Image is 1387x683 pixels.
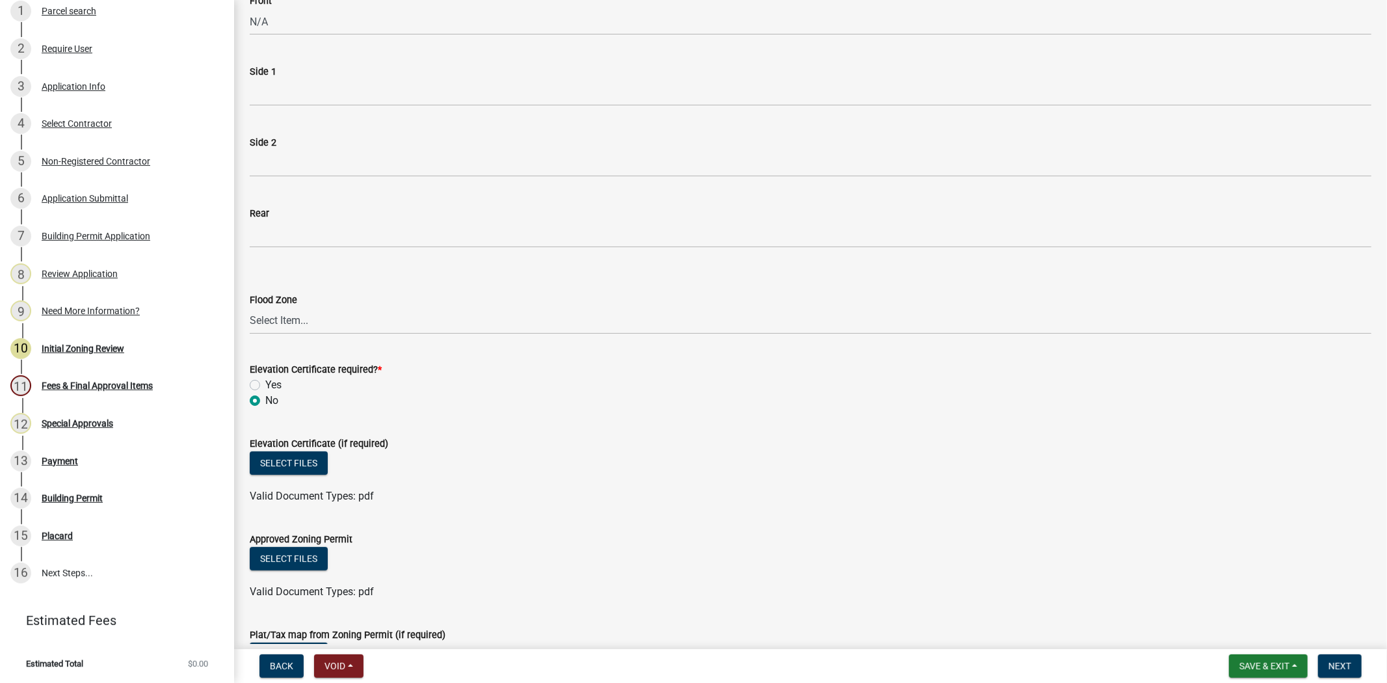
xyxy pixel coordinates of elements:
div: 2 [10,38,31,59]
div: 10 [10,338,31,359]
div: 15 [10,526,31,546]
button: Select files [250,451,328,475]
label: Elevation Certificate required? [250,366,382,375]
div: 12 [10,413,31,434]
div: 7 [10,226,31,247]
div: 16 [10,563,31,583]
div: Building Permit Application [42,232,150,241]
label: Side 2 [250,139,276,148]
div: Require User [42,44,92,53]
div: 5 [10,151,31,172]
label: No [265,393,278,408]
div: Parcel search [42,7,96,16]
span: Next [1328,661,1351,671]
a: Estimated Fees [10,608,213,634]
label: Approved Zoning Permit [250,535,352,544]
div: 1 [10,1,31,21]
button: Select files [250,643,328,666]
span: Valid Document Types: pdf [250,490,374,502]
div: 9 [10,301,31,321]
div: Need More Information? [42,306,140,315]
div: Review Application [42,269,118,278]
button: Select files [250,547,328,570]
label: Plat/Tax map from Zoning Permit (if required) [250,631,445,640]
div: Select Contractor [42,119,112,128]
div: 11 [10,375,31,396]
div: Initial Zoning Review [42,344,124,353]
div: Placard [42,531,73,541]
div: Non-Registered Contractor [42,157,150,166]
div: 14 [10,488,31,509]
label: Side 1 [250,68,276,77]
div: Application Info [42,82,105,91]
div: Special Approvals [42,419,113,428]
button: Save & Exit [1229,654,1308,678]
span: Valid Document Types: pdf [250,585,374,598]
label: Flood Zone [250,296,297,305]
span: Save & Exit [1239,661,1289,671]
button: Next [1318,654,1362,678]
span: Estimated Total [26,660,83,668]
label: Elevation Certificate (if required) [250,440,388,449]
div: Payment [42,457,78,466]
div: Fees & Final Approval Items [42,381,153,390]
button: Void [314,654,363,678]
div: 4 [10,113,31,134]
span: $0.00 [188,660,208,668]
label: Rear [250,209,269,219]
div: Building Permit [42,494,103,503]
label: Yes [265,377,282,393]
button: Back [259,654,304,678]
div: 6 [10,188,31,209]
div: 13 [10,451,31,472]
span: Void [324,661,345,671]
div: Application Submittal [42,194,128,203]
span: Back [270,661,293,671]
div: 8 [10,263,31,284]
div: 3 [10,76,31,97]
